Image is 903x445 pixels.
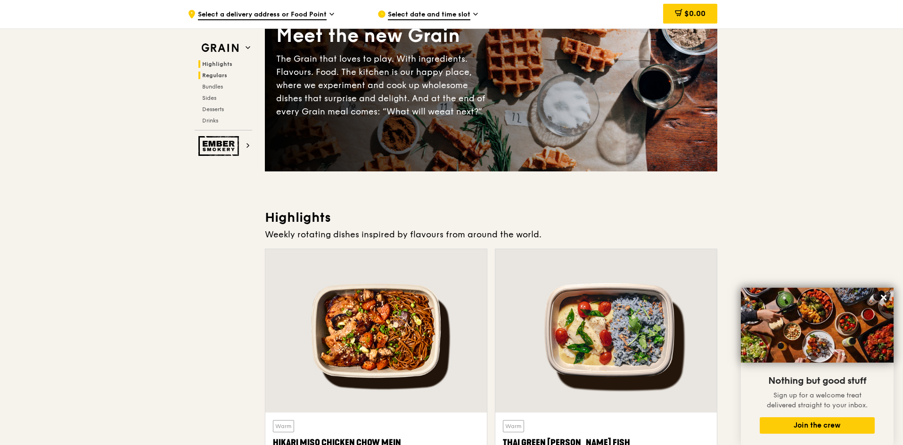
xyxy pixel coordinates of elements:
div: Warm [503,420,524,432]
span: Select date and time slot [388,10,470,20]
div: Weekly rotating dishes inspired by flavours from around the world. [265,228,717,241]
span: Regulars [202,72,227,79]
button: Join the crew [760,417,875,434]
h3: Highlights [265,209,717,226]
span: Drinks [202,117,218,124]
div: Meet the new Grain [276,23,491,49]
img: Grain web logo [198,40,242,57]
span: Bundles [202,83,223,90]
span: $0.00 [684,9,706,18]
span: Desserts [202,106,224,113]
div: The Grain that loves to play. With ingredients. Flavours. Food. The kitchen is our happy place, w... [276,52,491,118]
span: Sign up for a welcome treat delivered straight to your inbox. [767,391,868,409]
button: Close [876,290,891,305]
span: Sides [202,95,216,101]
span: eat next?” [440,106,482,117]
img: Ember Smokery web logo [198,136,242,156]
div: Warm [273,420,294,432]
img: DSC07876-Edit02-Large.jpeg [741,288,894,363]
span: Select a delivery address or Food Point [198,10,327,20]
span: Highlights [202,61,232,67]
span: Nothing but good stuff [768,375,866,387]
